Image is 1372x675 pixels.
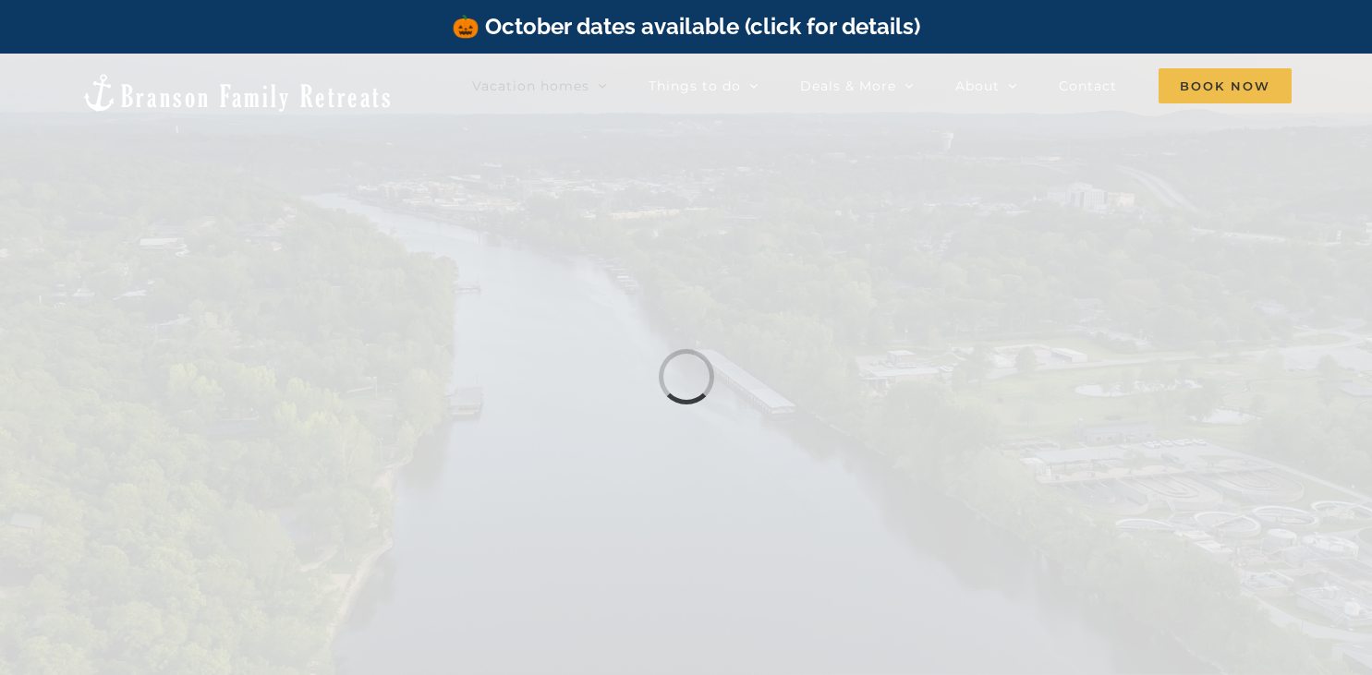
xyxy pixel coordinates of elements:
[1059,79,1117,92] span: Contact
[649,79,741,92] span: Things to do
[955,79,1000,92] span: About
[452,13,920,40] a: 🎃 October dates available (click for details)
[800,79,896,92] span: Deals & More
[472,67,1292,104] nav: Main Menu
[1159,67,1292,104] a: Book Now
[800,67,914,104] a: Deals & More
[80,72,394,114] img: Branson Family Retreats Logo
[472,79,589,92] span: Vacation homes
[1159,68,1292,103] span: Book Now
[955,67,1017,104] a: About
[1059,67,1117,104] a: Contact
[649,67,759,104] a: Things to do
[472,67,607,104] a: Vacation homes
